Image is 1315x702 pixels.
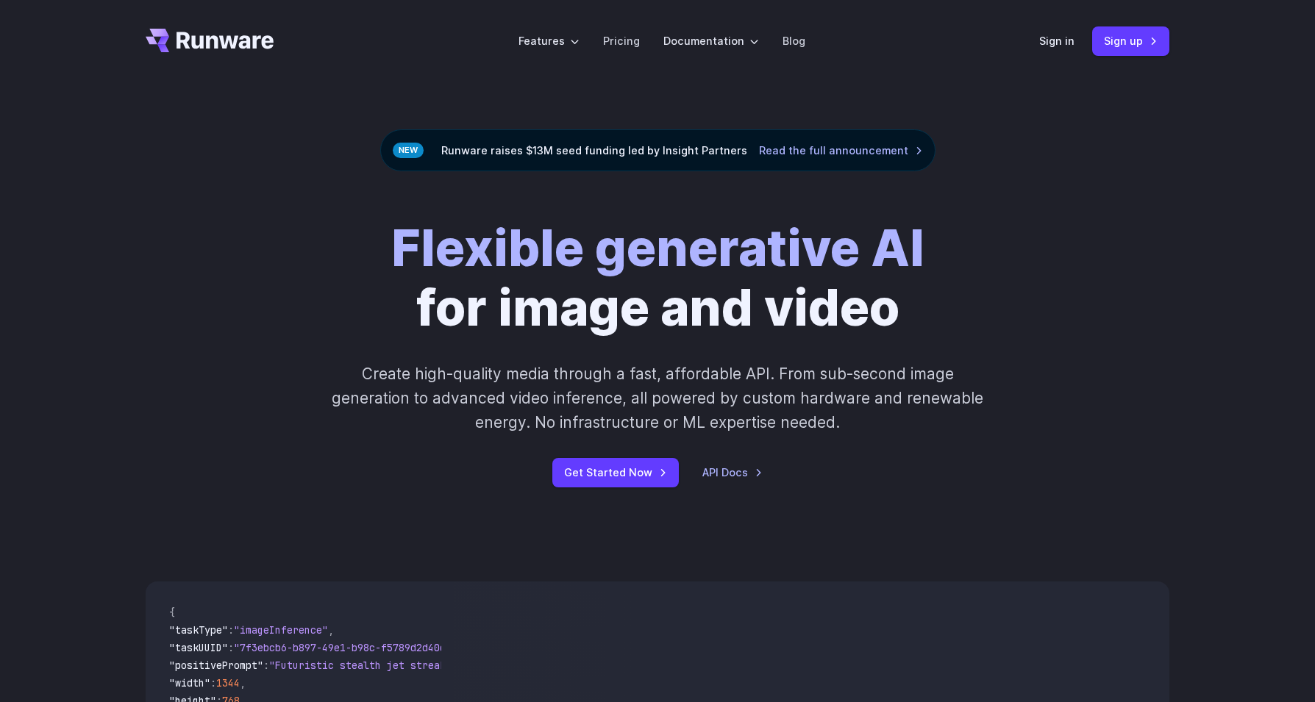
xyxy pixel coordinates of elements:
a: Sign in [1039,32,1075,49]
strong: Flexible generative AI [391,218,924,278]
a: Read the full announcement [759,142,923,159]
a: Go to / [146,29,274,52]
span: , [240,676,246,690]
span: : [263,659,269,672]
span: "taskUUID" [169,641,228,654]
a: Sign up [1092,26,1169,55]
span: "imageInference" [234,623,328,637]
div: Runware raises $13M seed funding led by Insight Partners [380,129,936,171]
label: Features [518,32,580,49]
span: "taskType" [169,623,228,637]
a: API Docs [702,464,763,481]
span: "positivePrompt" [169,659,263,672]
span: 1344 [216,676,240,690]
span: "7f3ebcb6-b897-49e1-b98c-f5789d2d40d7" [234,641,457,654]
span: { [169,606,175,619]
span: , [328,623,334,637]
span: : [228,623,234,637]
p: Create high-quality media through a fast, affordable API. From sub-second image generation to adv... [330,362,986,435]
span: : [210,676,216,690]
a: Pricing [603,32,640,49]
span: : [228,641,234,654]
span: "width" [169,676,210,690]
a: Blog [783,32,805,49]
h1: for image and video [391,218,924,338]
span: "Futuristic stealth jet streaking through a neon-lit cityscape with glowing purple exhaust" [269,659,805,672]
label: Documentation [663,32,759,49]
a: Get Started Now [552,458,679,487]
